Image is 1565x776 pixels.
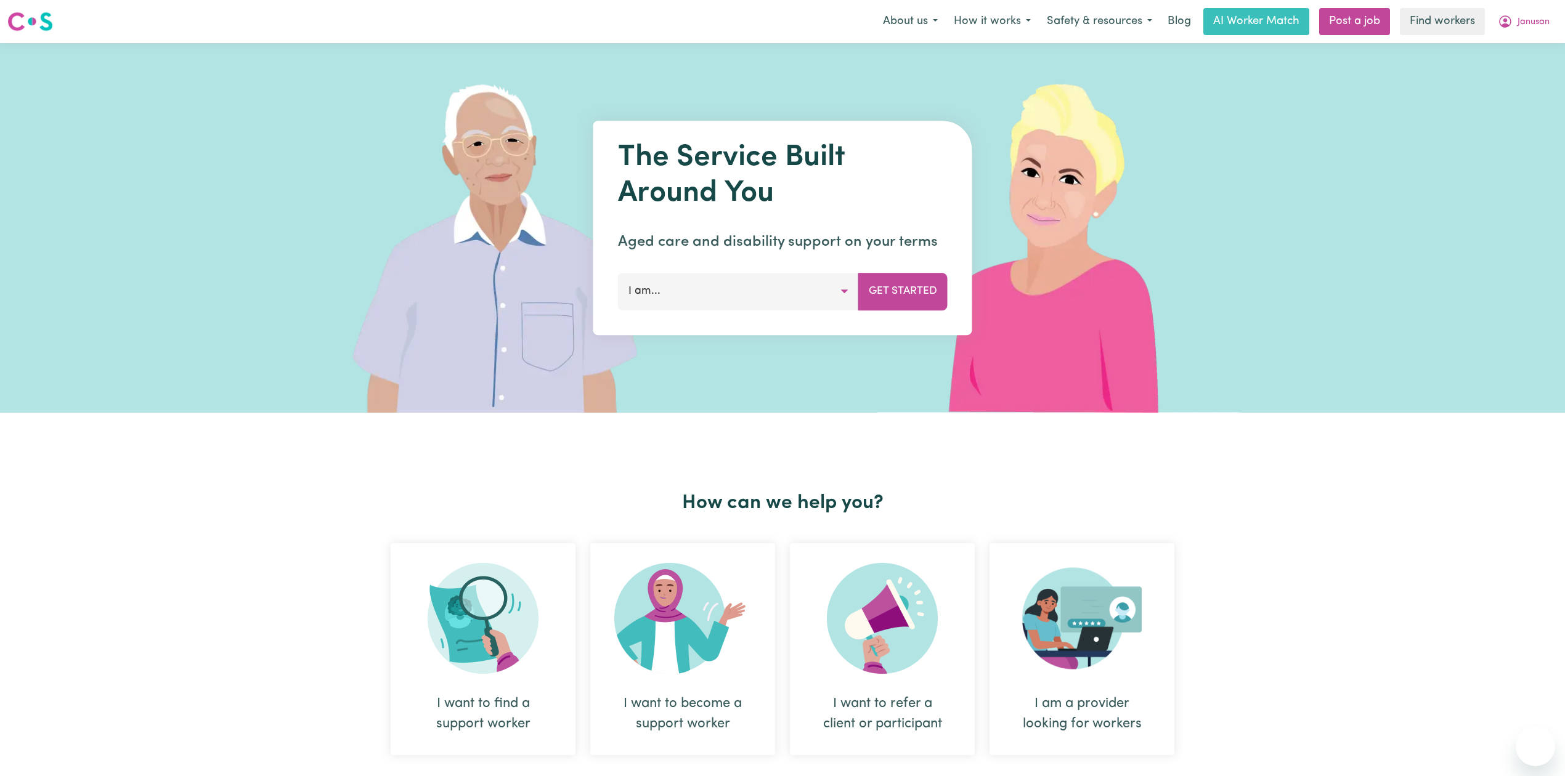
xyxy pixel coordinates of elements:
[7,10,53,33] img: Careseekers logo
[1022,563,1142,674] img: Provider
[614,563,751,674] img: Become Worker
[875,9,946,34] button: About us
[618,231,948,253] p: Aged care and disability support on your terms
[618,140,948,211] h1: The Service Built Around You
[1490,9,1558,34] button: My Account
[590,543,775,755] div: I want to become a support worker
[1518,15,1550,29] span: Janusan
[946,9,1039,34] button: How it works
[618,273,859,310] button: I am...
[1160,8,1198,35] a: Blog
[420,693,546,734] div: I want to find a support worker
[1400,8,1485,35] a: Find workers
[1039,9,1160,34] button: Safety & resources
[858,273,948,310] button: Get Started
[790,543,975,755] div: I want to refer a client or participant
[827,563,938,674] img: Refer
[819,693,945,734] div: I want to refer a client or participant
[1019,693,1145,734] div: I am a provider looking for workers
[428,563,539,674] img: Search
[391,543,575,755] div: I want to find a support worker
[1516,727,1555,766] iframe: Button to launch messaging window
[7,7,53,36] a: Careseekers logo
[383,491,1182,515] h2: How can we help you?
[1319,8,1390,35] a: Post a job
[1203,8,1309,35] a: AI Worker Match
[990,543,1174,755] div: I am a provider looking for workers
[620,693,746,734] div: I want to become a support worker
